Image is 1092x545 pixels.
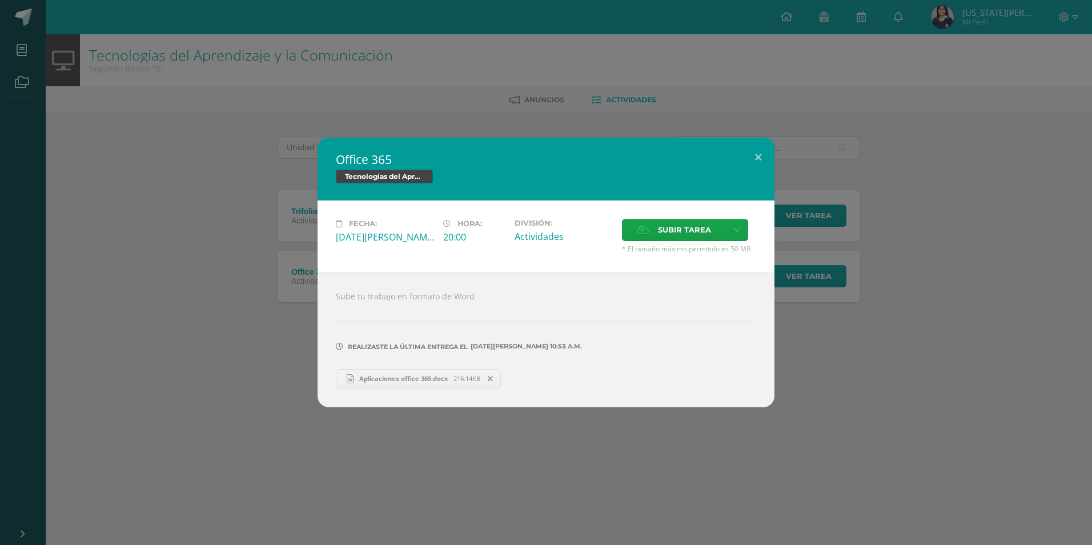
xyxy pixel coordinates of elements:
[468,346,582,347] span: [DATE][PERSON_NAME] 10:53 a.m.
[336,170,433,183] span: Tecnologías del Aprendizaje y la Comunicación
[349,219,377,228] span: Fecha:
[443,231,505,243] div: 20:00
[354,374,453,383] span: Aplicaciones office 365.docx
[348,343,468,351] span: Realizaste la última entrega el
[515,219,613,227] label: División:
[481,372,500,385] span: Remover entrega
[658,219,711,241] span: Subir tarea
[457,219,482,228] span: Hora:
[742,138,774,177] button: Close (Esc)
[336,231,434,243] div: [DATE][PERSON_NAME]
[515,230,613,243] div: Actividades
[336,151,756,167] h2: Office 365
[622,244,756,254] span: * El tamaño máximo permitido es 50 MB
[336,369,501,388] a: Aplicaciones office 365.docx 216.14KB
[453,374,480,383] span: 216.14KB
[318,272,774,407] div: Sube tu trabajo en formato de Word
